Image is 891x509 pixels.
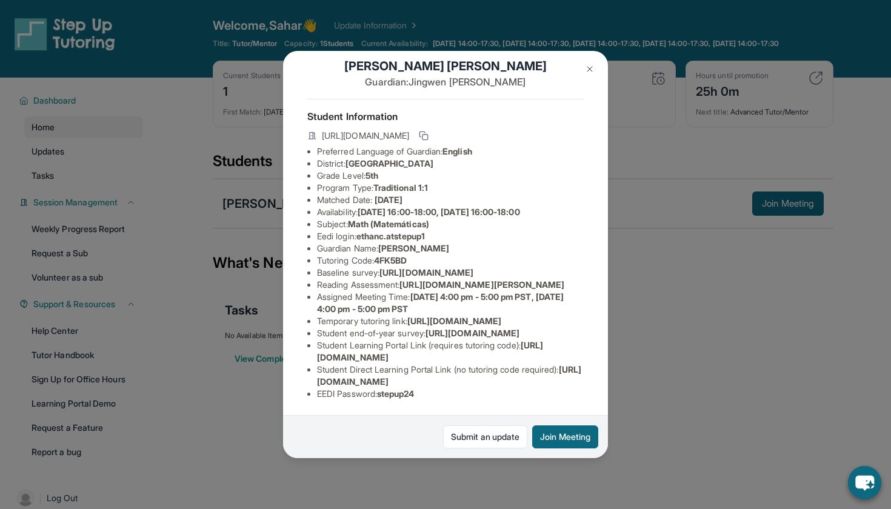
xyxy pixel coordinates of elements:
span: 4FK5BD [374,255,407,265]
p: Guardian: Jingwen [PERSON_NAME] [307,75,584,89]
li: Eedi login : [317,230,584,242]
li: Reading Assessment : [317,279,584,291]
button: chat-button [848,466,881,499]
span: [GEOGRAPHIC_DATA] [345,158,433,168]
h4: Student Information [307,109,584,124]
button: Copy link [416,128,431,143]
li: Baseline survey : [317,267,584,279]
li: Temporary tutoring link : [317,315,584,327]
span: [DATE] 16:00-18:00, [DATE] 16:00-18:00 [358,207,520,217]
li: Availability: [317,206,584,218]
span: [URL][DOMAIN_NAME][PERSON_NAME] [399,279,564,290]
button: Join Meeting [532,425,598,448]
li: Student Learning Portal Link (requires tutoring code) : [317,339,584,364]
span: ethanc.atstepup1 [356,231,425,241]
img: Close Icon [585,64,595,74]
li: Program Type: [317,182,584,194]
span: [URL][DOMAIN_NAME] [322,130,409,142]
span: stepup24 [377,388,415,399]
span: Math (Matemáticas) [348,219,429,229]
li: Student Direct Learning Portal Link (no tutoring code required) : [317,364,584,388]
li: Tutoring Code : [317,254,584,267]
span: [URL][DOMAIN_NAME] [407,316,501,326]
li: District: [317,158,584,170]
span: Traditional 1:1 [373,182,428,193]
li: Grade Level: [317,170,584,182]
span: 5th [365,170,378,181]
span: [URL][DOMAIN_NAME] [425,328,519,338]
a: Submit an update [443,425,527,448]
li: Subject : [317,218,584,230]
li: Matched Date: [317,194,584,206]
span: [PERSON_NAME] [378,243,449,253]
span: [DATE] [375,195,402,205]
li: Student end-of-year survey : [317,327,584,339]
li: Preferred Language of Guardian: [317,145,584,158]
li: EEDI Password : [317,388,584,400]
li: Guardian Name : [317,242,584,254]
span: English [442,146,472,156]
span: [URL][DOMAIN_NAME] [379,267,473,278]
h1: [PERSON_NAME] [PERSON_NAME] [307,58,584,75]
li: Assigned Meeting Time : [317,291,584,315]
span: [DATE] 4:00 pm - 5:00 pm PST, [DATE] 4:00 pm - 5:00 pm PST [317,291,564,314]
